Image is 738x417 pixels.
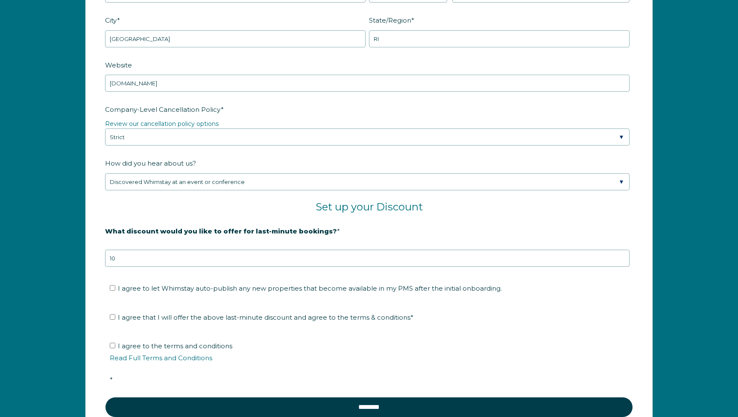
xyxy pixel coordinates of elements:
input: I agree to let Whimstay auto-publish any new properties that become available in my PMS after the... [110,285,115,291]
span: I agree to the terms and conditions [110,342,634,384]
span: Set up your Discount [316,201,423,213]
span: I agree that I will offer the above last-minute discount and agree to the terms & conditions [118,313,413,321]
span: State/Region [369,14,411,27]
span: Company-Level Cancellation Policy [105,103,221,116]
a: Read Full Terms and Conditions [110,354,212,362]
span: Website [105,58,132,72]
strong: 20% is recommended, minimum of 10% [105,241,239,249]
input: I agree that I will offer the above last-minute discount and agree to the terms & conditions* [110,314,115,320]
span: I agree to let Whimstay auto-publish any new properties that become available in my PMS after the... [118,284,502,292]
a: Review our cancellation policy options [105,120,219,128]
span: City [105,14,117,27]
input: I agree to the terms and conditionsRead Full Terms and Conditions* [110,343,115,348]
strong: What discount would you like to offer for last-minute bookings? [105,227,337,235]
span: How did you hear about us? [105,157,196,170]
